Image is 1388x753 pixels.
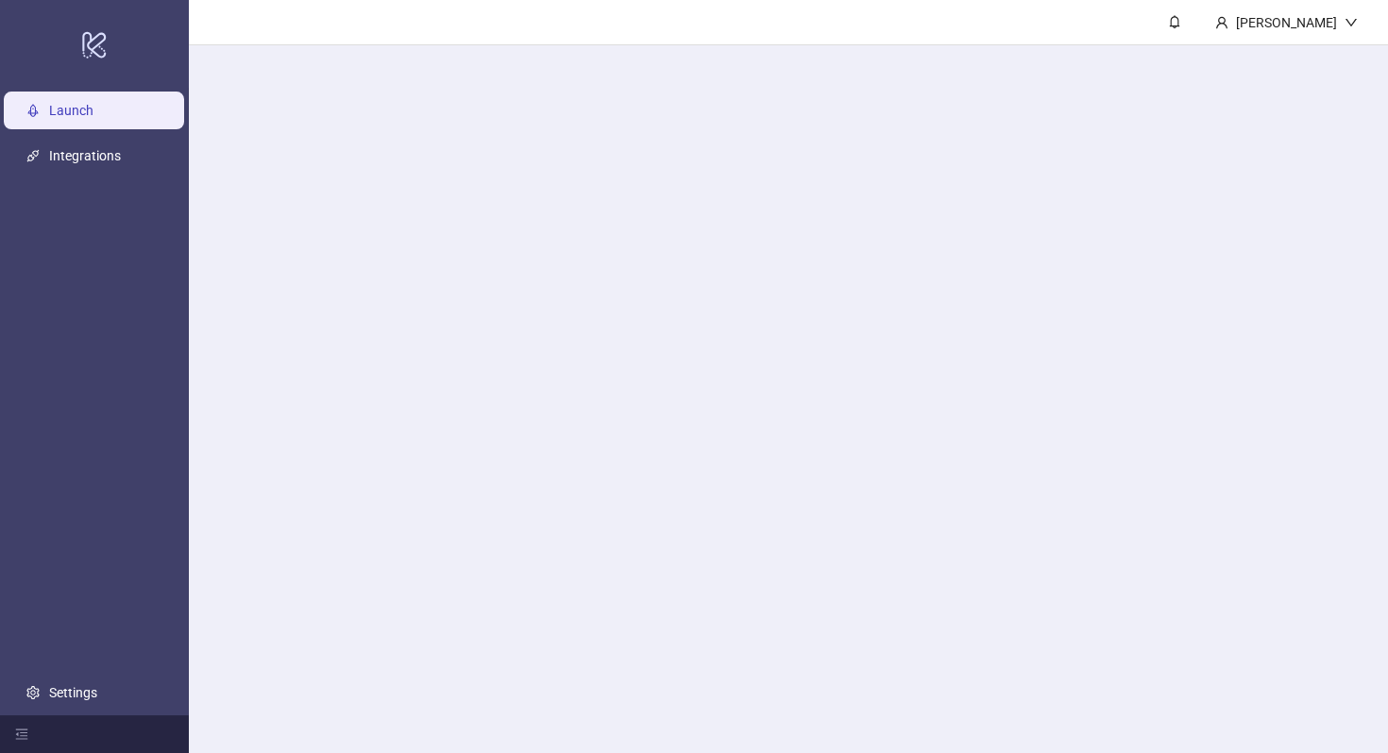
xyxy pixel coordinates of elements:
[15,728,28,741] span: menu-fold
[1168,15,1181,28] span: bell
[49,103,93,118] a: Launch
[1215,16,1228,29] span: user
[49,685,97,700] a: Settings
[1345,16,1358,29] span: down
[1228,12,1345,33] div: [PERSON_NAME]
[49,148,121,163] a: Integrations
